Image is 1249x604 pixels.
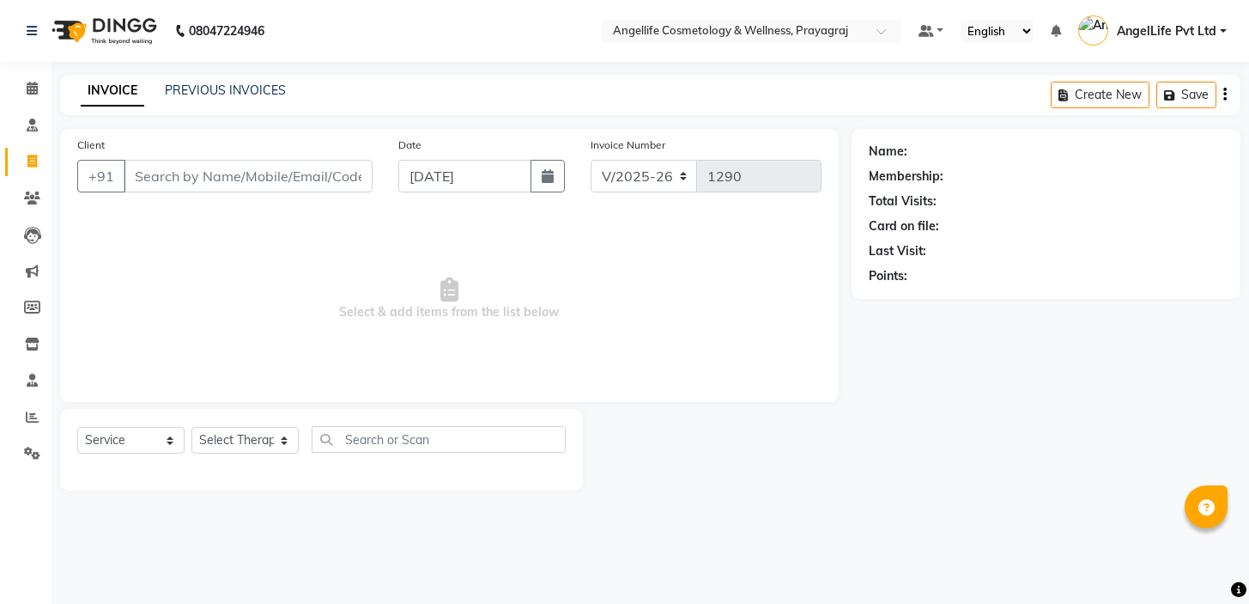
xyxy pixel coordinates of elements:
label: Date [398,137,421,153]
label: Client [77,137,105,153]
button: +91 [77,160,125,192]
div: Last Visit: [869,242,926,260]
img: AngelLife Pvt Ltd [1078,15,1108,46]
div: Membership: [869,168,943,186]
div: Name: [869,143,907,161]
div: Points: [869,267,907,285]
input: Search or Scan [312,426,566,453]
iframe: chat widget [1177,535,1232,587]
input: Search by Name/Mobile/Email/Code [124,160,373,192]
img: logo [44,7,161,55]
span: AngelLife Pvt Ltd [1117,22,1216,40]
span: Select & add items from the list below [77,213,822,385]
div: Card on file: [869,217,939,235]
a: INVOICE [81,76,144,107]
b: 08047224946 [189,7,264,55]
a: PREVIOUS INVOICES [165,82,286,98]
div: Total Visits: [869,192,937,210]
button: Save [1156,82,1216,108]
button: Create New [1051,82,1149,108]
label: Invoice Number [591,137,665,153]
